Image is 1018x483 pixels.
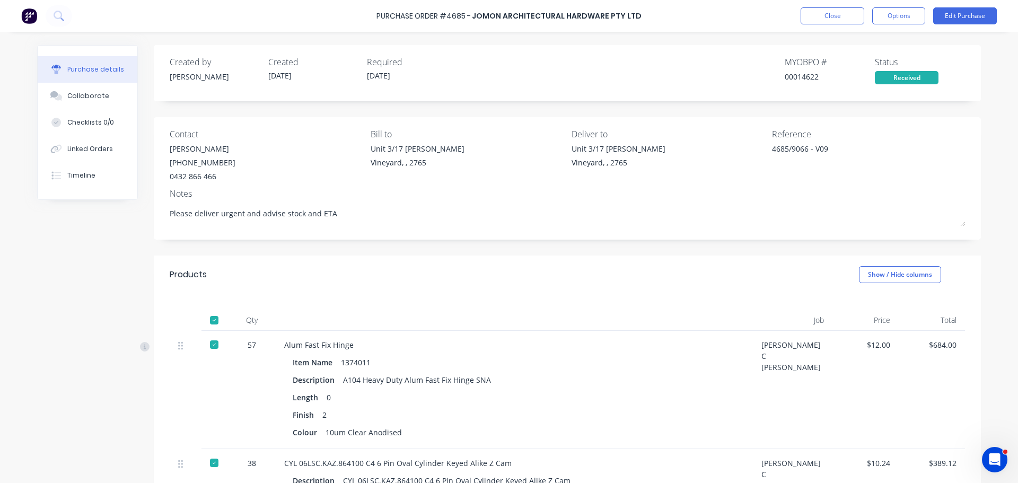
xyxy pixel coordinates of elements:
div: Created [268,56,358,68]
div: New featureImprovementFactory Weekly Updates - [DATE] [11,291,201,351]
div: $12.00 [841,339,890,350]
div: Send us a messageWe typically reply in under 10 minutes [11,186,201,226]
button: Options [872,7,925,24]
span: Help [177,357,194,365]
div: [PHONE_NUMBER] [170,157,235,168]
div: Improvement [78,300,134,311]
div: Qty [228,310,276,331]
button: Edit Purchase [933,7,997,24]
div: MYOB PO # [785,56,875,68]
button: Close [801,7,864,24]
div: [PERSON_NAME] [170,71,260,82]
p: How can we help? [21,93,191,111]
div: Received [875,71,938,84]
div: $684.00 [907,339,956,350]
div: Deliver to [572,128,765,140]
div: Jomon Architectural Hardware Pty Ltd [472,11,642,22]
div: Send us a message [22,195,177,206]
p: Hi [PERSON_NAME] [21,75,191,93]
div: Contact [170,128,363,140]
div: Price [832,310,899,331]
div: Reference [772,128,965,140]
button: Show / Hide columns [859,266,941,283]
div: Item Name [293,355,341,370]
div: Factory Weekly Updates - [DATE] [22,318,171,329]
div: A104 Heavy Duty Alum Fast Fix Hinge SNA [343,372,491,388]
div: Status [875,56,965,68]
div: $10.24 [841,458,890,469]
div: Colour [293,425,326,440]
button: Collaborate [38,83,137,109]
textarea: Please deliver urgent and advise stock and ETA [170,203,965,226]
button: Checklists 0/0 [38,109,137,136]
div: Unit 3/17 [PERSON_NAME] [572,143,665,154]
button: Linked Orders [38,136,137,162]
div: Timeline [67,171,95,180]
div: Profile image for MaricarNo problem :)Maricar•[DATE] [11,141,201,180]
div: Bill to [371,128,564,140]
div: 2 [322,407,327,423]
div: New feature [22,300,74,311]
div: Products [170,268,207,281]
div: We typically reply in under 10 minutes [22,206,177,217]
div: Description [293,372,343,388]
button: Help [159,331,212,373]
div: Total [899,310,965,331]
div: Unit 3/17 [PERSON_NAME] [371,143,464,154]
span: Messages [62,357,98,365]
div: Vineyard, , 2765 [371,157,464,168]
img: Profile image for Maricar [22,150,43,171]
div: Length [293,390,327,405]
button: News [106,331,159,373]
div: [PERSON_NAME] C [PERSON_NAME] [753,331,832,449]
div: 1374011 [341,355,371,370]
div: 38 [236,458,267,469]
img: Factory [21,8,37,24]
div: • [DATE] [77,161,107,172]
div: Collaborate [67,91,109,101]
div: 57 [236,339,267,350]
div: Alum Fast Fix Hinge [284,339,744,350]
div: Maricar [47,161,75,172]
button: Share it with us [22,256,190,277]
textarea: 4685/9066 - V09 [772,143,905,167]
div: Vineyard, , 2765 [572,157,665,168]
img: logo [21,20,84,37]
iframe: Intercom live chat [982,447,1007,472]
div: Recent message [22,134,190,145]
div: Job [753,310,832,331]
button: Purchase details [38,56,137,83]
div: Required [367,56,457,68]
button: Messages [53,331,106,373]
span: No problem :) [47,151,98,159]
div: Finish [293,407,322,423]
div: Purchase details [67,65,124,74]
button: Timeline [38,162,137,189]
div: 10um Clear Anodised [326,425,402,440]
div: 0432 866 466 [170,171,235,182]
div: Purchase Order #4685 - [376,11,471,22]
div: Linked Orders [67,144,113,154]
div: Checklists 0/0 [67,118,114,127]
div: Created by [170,56,260,68]
div: 0 [327,390,331,405]
span: Home [14,357,38,365]
span: News [122,357,143,365]
div: $389.12 [907,458,956,469]
div: [PERSON_NAME] [170,143,235,154]
div: Notes [170,187,965,200]
div: Recent messageProfile image for MaricarNo problem :)Maricar•[DATE] [11,125,201,181]
div: CYL 06LSC.KAZ.864100 C4 6 Pin Oval Cylinder Keyed Alike Z Cam [284,458,744,469]
div: 00014622 [785,71,875,82]
h2: Have an idea or feature request? [22,241,190,252]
